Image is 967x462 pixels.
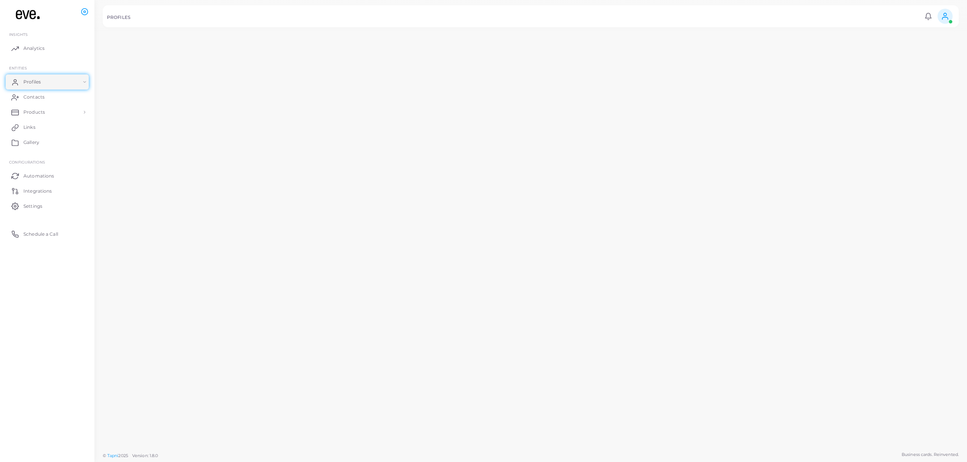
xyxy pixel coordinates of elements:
span: © [103,453,158,459]
h5: PROFILES [107,15,130,20]
span: Products [23,109,45,116]
span: Contacts [23,94,45,100]
img: logo [7,7,49,21]
a: Links [6,120,89,135]
span: Gallery [23,139,39,146]
span: Business cards. Reinvented. [902,451,959,458]
span: ENTITIES [9,66,27,70]
a: Contacts [6,90,89,105]
a: Analytics [6,41,89,56]
span: INSIGHTS [9,32,28,37]
span: Configurations [9,160,45,164]
a: Gallery [6,135,89,150]
a: Profiles [6,74,89,90]
span: Integrations [23,188,52,195]
span: Version: 1.8.0 [132,453,158,458]
a: Products [6,105,89,120]
a: Tapni [107,453,119,458]
a: Integrations [6,183,89,198]
span: 2025 [118,453,128,459]
a: Automations [6,168,89,183]
span: Analytics [23,45,45,52]
span: Automations [23,173,54,179]
span: Links [23,124,36,131]
span: Settings [23,203,42,210]
span: Profiles [23,79,41,85]
a: Settings [6,198,89,213]
span: Schedule a Call [23,231,58,238]
a: Schedule a Call [6,226,89,241]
